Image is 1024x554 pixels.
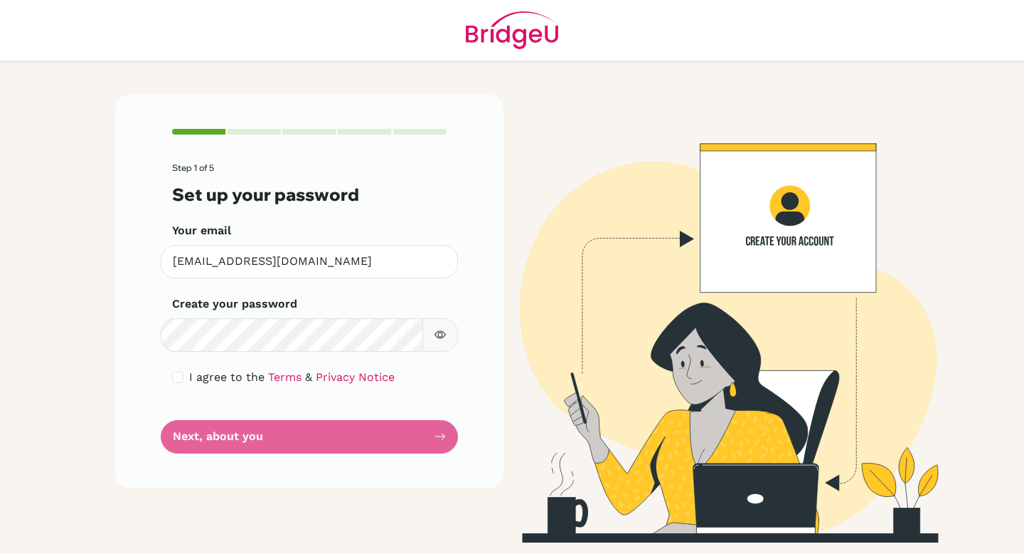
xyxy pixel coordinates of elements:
span: I agree to the [189,370,265,384]
label: Create your password [172,296,297,313]
label: Your email [172,222,231,239]
a: Terms [268,370,302,384]
span: Step 1 of 5 [172,162,214,173]
a: Privacy Notice [316,370,395,384]
h3: Set up your password [172,184,447,205]
span: & [305,370,312,384]
input: Insert your email* [161,245,458,278]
